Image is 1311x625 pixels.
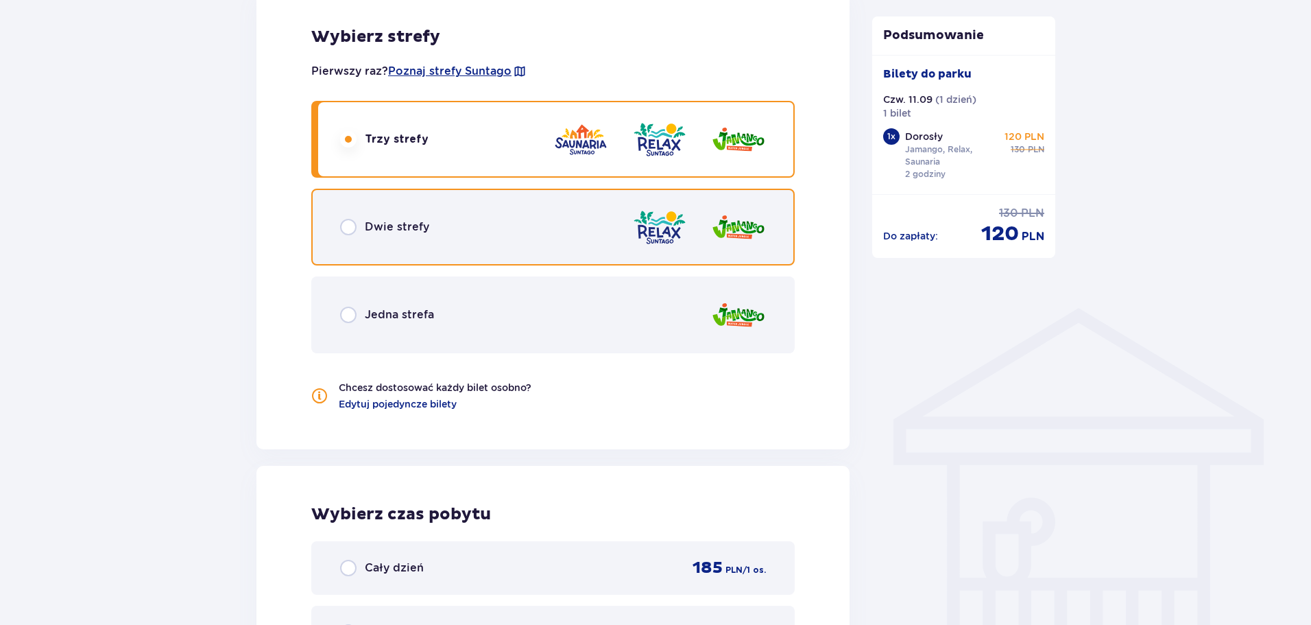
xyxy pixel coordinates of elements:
p: 185 [693,558,723,578]
p: Jedna strefa [365,307,434,322]
p: Podsumowanie [872,27,1056,44]
p: 2 godziny [905,168,946,180]
a: Poznaj strefy Suntago [388,64,512,79]
p: Wybierz czas pobytu [311,504,795,525]
p: Dwie strefy [365,220,429,235]
p: Czw. 11.09 [883,93,933,106]
img: zone logo [711,296,766,335]
p: 1 bilet [883,106,911,120]
p: 120 [981,221,1019,247]
a: Edytuj pojedyncze bilety [339,397,457,411]
img: zone logo [632,208,687,247]
p: ( 1 dzień ) [935,93,976,106]
p: 130 [1011,143,1025,156]
p: Dorosły [905,130,943,143]
p: Wybierz strefy [311,27,795,47]
p: Cały dzień [365,561,424,576]
p: Trzy strefy [365,132,429,147]
p: Do zapłaty : [883,229,938,243]
img: zone logo [711,120,766,159]
p: 120 PLN [1005,130,1044,143]
p: / 1 os. [743,564,766,576]
p: Bilety do parku [883,67,972,82]
p: Jamango, Relax, Saunaria [905,143,1000,168]
p: PLN [1021,206,1044,221]
p: Chcesz dostosować każdy bilet osobno? [339,381,531,394]
img: zone logo [553,120,608,159]
img: zone logo [711,208,766,247]
img: zone logo [632,120,687,159]
p: 130 [999,206,1018,221]
p: Pierwszy raz? [311,64,527,79]
div: 1 x [883,128,900,145]
p: PLN [1022,229,1044,244]
p: PLN [725,564,743,576]
p: PLN [1028,143,1044,156]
